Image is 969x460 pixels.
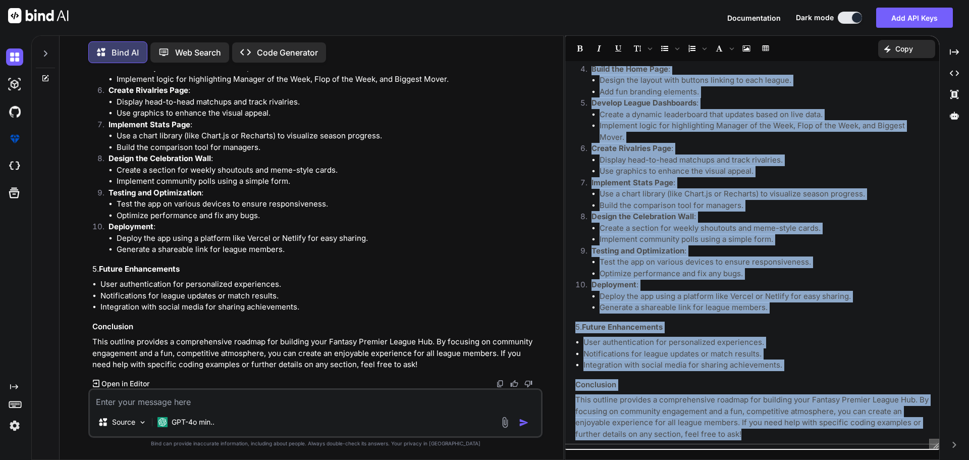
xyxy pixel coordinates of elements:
span: Italic [590,40,608,57]
img: Bind AI [8,8,69,23]
li: Optimize performance and fix any bugs. [600,268,929,280]
li: Use graphics to enhance the visual appeal. [117,108,541,119]
p: : [591,211,929,223]
img: icon [519,418,529,428]
li: Create a section for weekly shoutouts and meme-style cards. [117,165,541,176]
span: Font size [628,40,655,57]
p: : [109,221,541,233]
strong: Create Rivalries Page [109,85,188,95]
li: Implement community polls using a simple form. [600,234,929,245]
img: GPT-4o mini [157,417,168,427]
span: Insert Ordered List [683,40,709,57]
img: attachment [499,417,511,428]
button: Add API Keys [876,8,953,28]
strong: Deployment [591,280,636,289]
li: Deploy the app using a platform like Vercel or Netlify for easy sharing. [117,233,541,244]
li: Implement logic for highlighting Manager of the Week, Flop of the Week, and Biggest Mover. [600,120,929,143]
li: Integration with social media for sharing achievements. [583,360,929,371]
p: Copy [895,44,913,54]
li: Generate a shareable link for league members. [117,244,541,255]
li: Design the layout with buttons linking to each league. [600,75,929,86]
strong: Future Enhancements [99,264,180,274]
h4: 5. [575,322,929,333]
li: Build the comparison tool for managers. [117,142,541,154]
img: premium [6,130,23,147]
li: User authentication for personalized experiences. [100,279,541,290]
img: dislike [524,380,532,388]
strong: Implement Stats Page [591,178,673,187]
span: Insert table [757,40,775,57]
li: Deploy the app using a platform like Vercel or Netlify for easy sharing. [600,291,929,302]
p: : [591,245,929,257]
p: Web Search [175,46,221,59]
img: darkAi-studio [6,76,23,93]
li: Use a chart library (like Chart.js or Recharts) to visualize season progress. [117,130,541,142]
p: Code Generator [257,46,318,59]
p: : [109,85,541,96]
li: Implement community polls using a simple form. [117,176,541,187]
img: like [510,380,518,388]
span: Font family [710,40,736,57]
img: copy [496,380,504,388]
p: : [109,187,541,199]
span: Dark mode [796,13,834,23]
img: Pick Models [138,418,147,427]
li: Generate a shareable link for league members. [600,302,929,314]
li: Add fun branding elements. [600,86,929,98]
span: Insert Unordered List [656,40,682,57]
strong: Build the Home Page [591,64,668,74]
p: Open in Editor [101,379,149,389]
h3: Conclusion [575,379,929,391]
button: Documentation [727,13,781,23]
p: Bind can provide inaccurate information, including about people. Always double-check its answers.... [88,440,543,447]
strong: Future Enhancements [582,322,663,332]
strong: Develop League Dashboards [591,98,696,108]
p: : [591,143,929,155]
li: User authentication for personalized experiences. [583,337,929,348]
li: Optimize performance and fix any bugs. [117,210,541,222]
li: Build the comparison tool for managers. [600,200,929,212]
p: This outline provides a comprehensive roadmap for building your Fantasy Premier League Hub. By fo... [575,394,929,440]
strong: Testing and Optimization [591,246,684,255]
img: settings [6,417,23,434]
img: githubDark [6,103,23,120]
li: Display head-to-head matchups and track rivalries. [600,155,929,166]
img: cloudideIcon [6,158,23,175]
span: Insert Image [737,40,756,57]
p: Bind AI [112,46,139,59]
span: Documentation [727,14,781,22]
p: : [591,177,929,189]
span: Bold [571,40,589,57]
p: : [591,97,929,109]
strong: Deployment [109,222,153,231]
p: Source [112,417,135,427]
span: Underline [609,40,627,57]
h4: 5. [92,264,541,275]
strong: Design the Celebration Wall [591,212,694,221]
p: : [109,153,541,165]
li: Notifications for league updates or match results. [583,348,929,360]
li: Create a dynamic leaderboard that updates based on live data. [600,109,929,121]
strong: Design the Celebration Wall [109,154,211,163]
li: Test the app on various devices to ensure responsiveness. [117,198,541,210]
li: Use graphics to enhance the visual appeal. [600,166,929,177]
strong: Create Rivalries Page [591,143,671,153]
img: darkChat [6,48,23,66]
p: : [109,119,541,131]
li: Use a chart library (like Chart.js or Recharts) to visualize season progress. [600,188,929,200]
li: Notifications for league updates or match results. [100,290,541,302]
li: Implement logic for highlighting Manager of the Week, Flop of the Week, and Biggest Mover. [117,74,541,85]
p: This outline provides a comprehensive roadmap for building your Fantasy Premier League Hub. By fo... [92,336,541,371]
p: : [591,279,929,291]
li: Display head-to-head matchups and track rivalries. [117,96,541,108]
strong: Testing and Optimization [109,188,201,197]
p: GPT-4o min.. [172,417,214,427]
strong: Implement Stats Page [109,120,190,129]
p: : [591,64,929,75]
li: Integration with social media for sharing achievements. [100,301,541,313]
li: Test the app on various devices to ensure responsiveness. [600,257,929,268]
li: Create a section for weekly shoutouts and meme-style cards. [600,223,929,234]
h3: Conclusion [92,321,541,333]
